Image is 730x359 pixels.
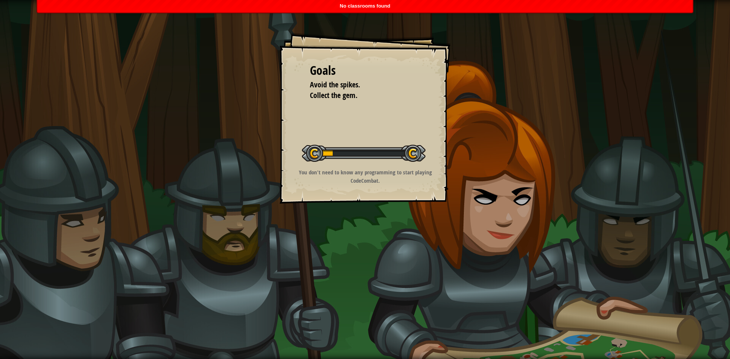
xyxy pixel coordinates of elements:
li: Collect the gem. [300,90,418,101]
span: No classrooms found [340,3,390,9]
span: Collect the gem. [310,90,357,100]
p: You don't need to know any programming to start playing CodeCombat. [289,168,441,185]
li: Avoid the spikes. [300,79,418,90]
span: Avoid the spikes. [310,79,360,90]
div: Goals [310,62,420,79]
